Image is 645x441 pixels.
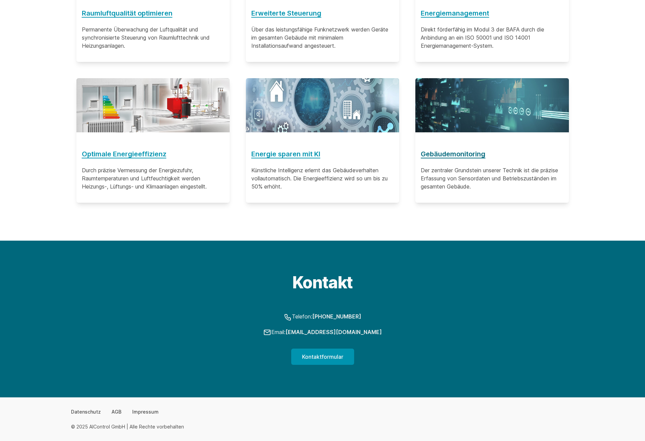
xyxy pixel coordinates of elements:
[197,274,448,291] h2: Kontakt
[312,313,361,320] a: [PHONE_NUMBER]
[251,25,394,50] p: Über das leistungsfähige Funknetzwerk werden Geräte im gesamten Gebäude mit minimalem Installatio...
[71,423,184,430] p: © 2025 AIControl GmbH | Alle Rechte vorbehalten
[415,78,569,132] img: Gebäudemonitoring
[112,409,121,415] a: AGB
[421,25,563,50] p: Direkt förderfähig im Modul 3 der BAFA durch die Anbindung an ein ISO 50001 und ISO 14001 Energie...
[421,149,563,159] a: Gebäudemonitoring
[82,166,224,191] p: Durch präzise Vermessung der Energiezufuhr, Raumtemperaturen und Luftfeuchtigkeit werden Heizungs...
[82,8,224,19] a: Raumluftqualität optimieren
[251,149,394,159] a: Energie sparen mit KI
[291,349,354,365] a: Kontaktformular
[82,149,224,159] a: Optimale Energieeffizienz
[82,25,224,50] p: Permanente Überwachung der Luftqualität und synchronisierte Steuerung von Raumlufttechnik und Hei...
[421,166,563,191] p: Der zentraler Grundstein unserer Technik ist die präzise Erfassung von Sensordaten und Betriebszu...
[246,78,399,132] img: Energie sparen mit KI
[76,78,230,132] img: Optimale Energieeffizienz
[71,409,101,415] a: Datenschutz
[263,329,382,335] nobr: Email:
[251,8,394,19] a: Erweiterte Steuerung
[132,409,159,415] a: Impressum
[421,8,563,19] a: Energiemanagement
[285,329,382,335] a: [EMAIL_ADDRESS][DOMAIN_NAME]
[251,166,394,191] p: Künstliche Intelligenz erlernt das Gebäudeverhalten vollautomatisch. Die Energieeffizienz wird so...
[284,313,361,320] nobr: Telefon:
